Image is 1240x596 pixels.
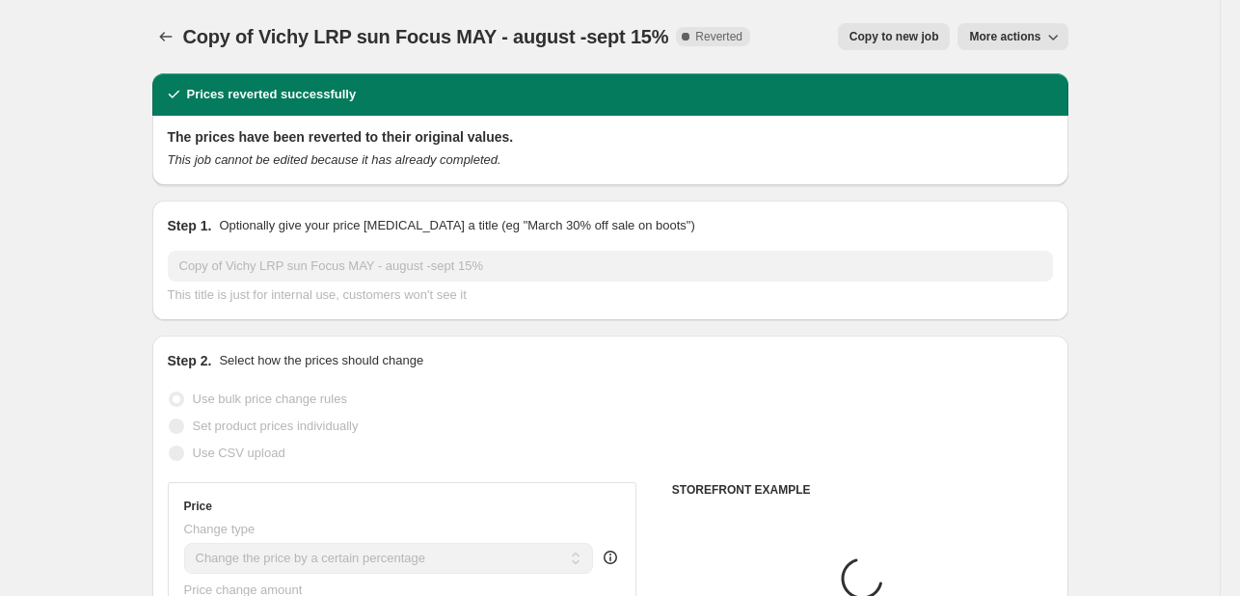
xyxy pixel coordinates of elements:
[168,152,501,167] i: This job cannot be edited because it has already completed.
[187,85,357,104] h2: Prices reverted successfully
[168,351,212,370] h2: Step 2.
[193,419,359,433] span: Set product prices individually
[695,29,742,44] span: Reverted
[184,522,256,536] span: Change type
[183,26,669,47] span: Copy of Vichy LRP sun Focus MAY - august -sept 15%
[168,251,1053,282] input: 30% off holiday sale
[168,287,467,302] span: This title is just for internal use, customers won't see it
[672,482,1053,498] h6: STOREFRONT EXAMPLE
[969,29,1040,44] span: More actions
[152,23,179,50] button: Price change jobs
[184,499,212,514] h3: Price
[193,392,347,406] span: Use bulk price change rules
[219,351,423,370] p: Select how the prices should change
[168,127,1053,147] h2: The prices have been reverted to their original values.
[849,29,939,44] span: Copy to new job
[601,548,620,567] div: help
[168,216,212,235] h2: Step 1.
[957,23,1067,50] button: More actions
[838,23,951,50] button: Copy to new job
[193,446,285,460] span: Use CSV upload
[219,216,694,235] p: Optionally give your price [MEDICAL_DATA] a title (eg "March 30% off sale on boots")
